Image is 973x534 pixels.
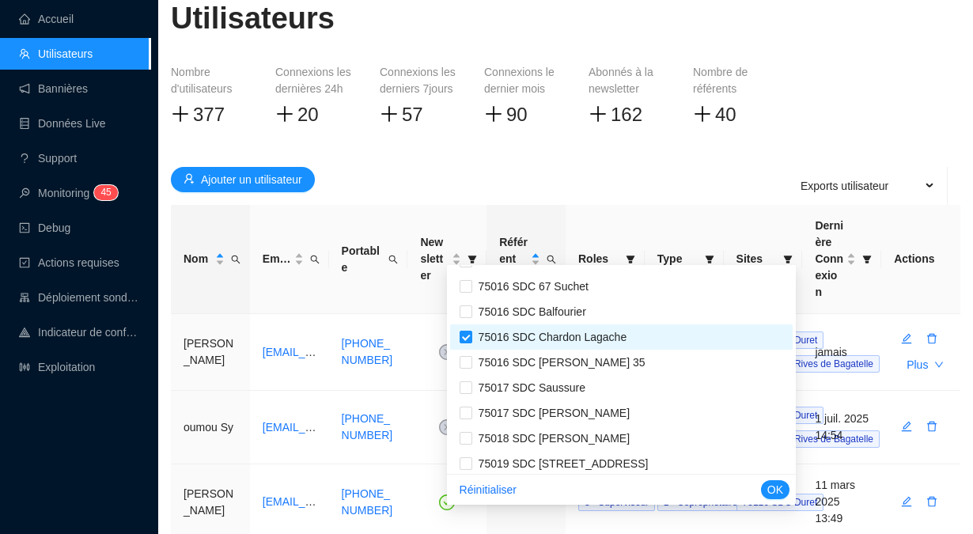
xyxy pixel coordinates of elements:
[380,64,459,97] div: Connexions les derniers 7jours
[100,187,106,198] span: 4
[736,251,778,267] span: Sites
[263,346,450,358] a: [EMAIL_ADDRESS][DOMAIN_NAME]
[19,152,77,165] a: questionSupport
[342,337,393,366] a: [PHONE_NUMBER]
[263,495,450,508] a: [EMAIL_ADDRESS][DOMAIN_NAME]
[780,248,796,271] span: filter
[693,64,772,97] div: Nombre de référents
[486,205,566,314] th: Référent sur
[543,231,559,287] span: search
[184,251,212,267] span: Nom
[171,64,250,97] div: Nombre d'utilisateurs
[472,356,646,369] span: 75016 SDC [PERSON_NAME] 35
[881,205,960,314] th: Actions
[250,205,329,314] th: Email
[859,214,875,304] span: filter
[585,497,649,508] span: 3 - Superviseur
[702,248,717,271] span: filter
[250,391,329,464] td: osy@celsio.fr
[589,104,608,123] span: plus
[19,291,139,304] a: clusterDéploiement sondes
[19,47,93,60] a: teamUtilisateurs
[19,257,30,268] span: check-square
[201,172,302,188] span: Ajouter un utilisateur
[453,480,523,499] button: Réinitialiser
[310,255,320,264] span: search
[715,104,736,125] span: 40
[802,314,881,391] td: jamais
[934,360,944,369] span: down
[907,357,928,373] span: Plus
[894,352,956,377] button: Plusdown
[171,391,250,464] td: oumou Sy
[783,255,793,264] span: filter
[484,64,563,97] div: Connexions le dernier mois
[862,255,872,264] span: filter
[901,421,912,432] span: edit
[506,104,528,125] span: 90
[472,280,589,293] span: 75016 SDC 67 Suchet
[171,205,250,314] th: Nom
[611,104,642,125] span: 162
[275,64,354,97] div: Connexions les dernières 24h
[815,218,843,301] span: Dernière Connexion
[38,256,119,269] span: Actions requises
[547,255,556,264] span: search
[468,255,477,264] span: filter
[578,251,619,267] span: Roles
[171,167,315,192] button: Ajouter un utilisateur
[460,482,517,498] span: Réinitialiser
[484,104,503,123] span: plus
[693,104,712,123] span: plus
[782,167,948,205] ul: Export
[297,104,319,125] span: 20
[407,205,486,314] th: Newsletter
[19,13,74,25] a: homeAccueil
[385,240,401,279] span: search
[263,251,291,267] span: Email
[342,243,383,276] span: Portable
[901,333,912,344] span: edit
[767,482,783,498] span: OK
[263,421,450,434] a: [EMAIL_ADDRESS][DOMAIN_NAME]
[926,333,937,344] span: delete
[464,231,480,287] span: filter
[171,314,250,391] td: [PERSON_NAME]
[342,487,393,517] a: [PHONE_NUMBER]
[380,104,399,123] span: plus
[184,173,195,184] span: user-add
[19,326,139,339] a: heat-mapIndicateur de confort
[439,344,455,360] span: close-circle
[94,185,117,200] sup: 45
[472,331,627,343] span: 75016 SDC Chardon Lagache
[342,412,393,441] a: [PHONE_NUMBER]
[801,170,888,202] span: Exports utilisateur
[761,480,789,499] button: OK
[307,248,323,271] span: search
[472,305,586,318] span: 75016 SDC Balfourier
[19,82,88,95] a: notificationBannières
[926,421,937,432] span: delete
[231,255,240,264] span: search
[19,187,113,199] a: monitorMonitoring45
[228,248,244,271] span: search
[402,104,423,125] span: 57
[275,104,294,123] span: plus
[439,419,455,435] span: close-circle
[472,255,582,267] span: 75015 SDC Paris XV
[439,494,455,510] span: check-circle
[705,255,714,264] span: filter
[623,248,638,271] span: filter
[472,407,630,419] span: 75017 SDC [PERSON_NAME]
[19,222,70,234] a: codeDebug
[106,187,112,198] span: 5
[472,432,630,445] span: 75018 SDC [PERSON_NAME]
[250,314,329,391] td: cjarret@celsio.fr
[499,234,528,284] span: Référent sur
[472,381,585,394] span: 75017 SDC Saussure
[802,205,881,314] th: Dernière Connexion
[19,361,95,373] a: slidersExploitation
[19,117,106,130] a: databaseDonnées Live
[171,104,190,123] span: plus
[589,64,668,97] div: Abonnés à la newsletter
